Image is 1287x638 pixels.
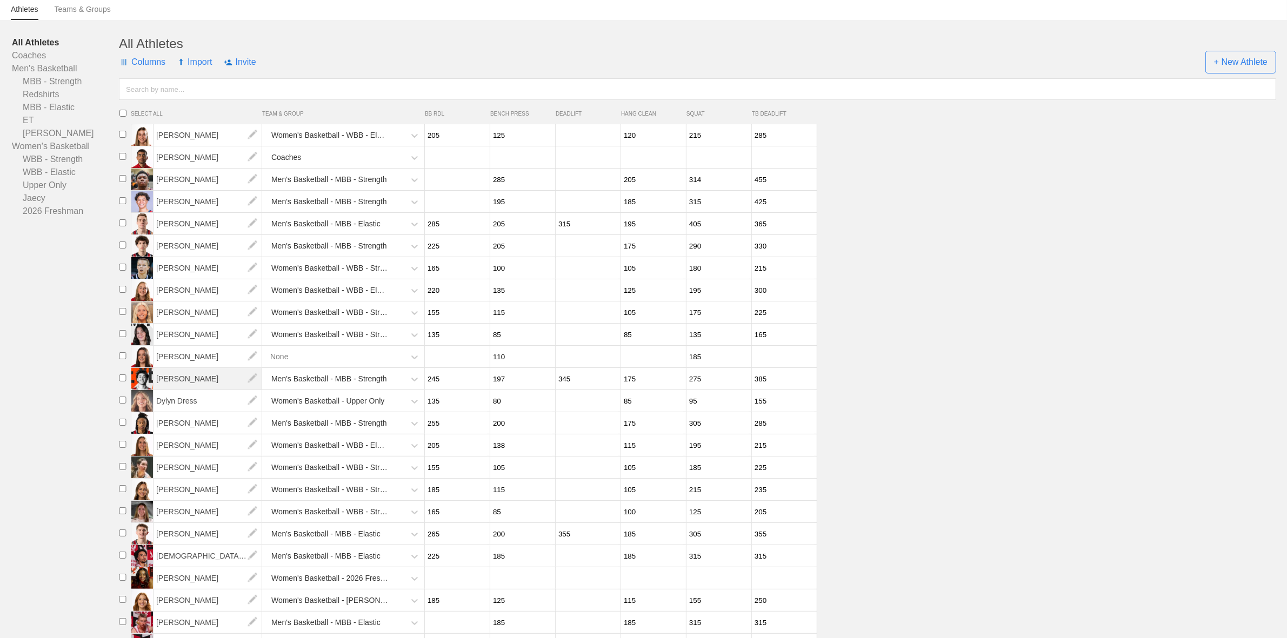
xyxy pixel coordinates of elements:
[154,567,262,589] span: [PERSON_NAME]
[271,303,389,323] div: Women's Basketball - WBB - Strength
[154,434,262,456] span: [PERSON_NAME]
[154,263,262,272] a: [PERSON_NAME]
[1233,586,1287,638] iframe: Chat Widget
[154,462,262,472] a: [PERSON_NAME]
[12,205,119,218] a: 2026 Freshman
[154,197,262,206] a: [PERSON_NAME]
[242,523,263,545] img: edit.png
[12,88,119,101] a: Redshirts
[242,390,263,412] img: edit.png
[271,147,301,167] div: Coaches
[224,46,256,78] span: Invite
[242,479,263,500] img: edit.png
[242,456,263,478] img: edit.png
[271,590,389,610] div: Women's Basketball - [PERSON_NAME]
[154,324,262,345] span: [PERSON_NAME]
[242,324,263,345] img: edit.png
[1205,51,1276,73] span: + New Athlete
[271,170,387,190] div: Men's Basketball - MBB - Strength
[154,307,262,317] a: [PERSON_NAME]
[154,152,262,162] a: [PERSON_NAME]
[154,346,262,367] span: [PERSON_NAME]
[154,479,262,500] span: [PERSON_NAME]
[154,529,262,538] a: [PERSON_NAME]
[242,612,263,633] img: edit.png
[154,595,262,605] a: [PERSON_NAME]
[154,412,262,434] span: [PERSON_NAME]
[242,279,263,301] img: edit.png
[242,235,263,257] img: edit.png
[271,435,389,455] div: Women's Basketball - WBB - Elastic
[490,111,550,117] span: BENCH PRESS
[242,589,263,611] img: edit.png
[12,127,119,140] a: [PERSON_NAME]
[12,114,119,127] a: ET
[271,369,387,389] div: Men's Basketball - MBB - Strength
[154,146,262,168] span: [PERSON_NAME]
[119,78,1276,100] input: Search by name...
[271,613,381,633] div: Men's Basketball - MBB - Elastic
[154,301,262,323] span: [PERSON_NAME]
[154,374,262,383] a: [PERSON_NAME]
[154,130,262,139] a: [PERSON_NAME]
[154,235,262,257] span: [PERSON_NAME]
[12,166,119,179] a: WBB - Elastic
[686,111,746,117] span: SQUAT
[154,573,262,582] a: [PERSON_NAME]
[242,301,263,323] img: edit.png
[12,36,119,49] a: All Athletes
[242,169,263,190] img: edit.png
[154,501,262,522] span: [PERSON_NAME]
[154,456,262,478] span: [PERSON_NAME]
[154,368,262,389] span: [PERSON_NAME]
[271,458,389,478] div: Women's Basketball - WBB - Strength
[154,169,262,190] span: [PERSON_NAME]
[271,391,384,411] div: Women's Basketball - Upper Only
[154,285,262,294] a: [PERSON_NAME]
[242,567,263,589] img: edit.png
[271,214,381,234] div: Men's Basketball - MBB - Elastic
[12,179,119,192] a: Upper Only
[154,418,262,427] a: [PERSON_NAME]
[271,524,381,544] div: Men's Basketball - MBB - Elastic
[242,368,263,389] img: edit.png
[154,241,262,250] a: [PERSON_NAME]
[154,396,262,405] a: Dylyn Dress
[242,434,263,456] img: edit.png
[242,257,263,279] img: edit.png
[242,501,263,522] img: edit.png
[154,219,262,228] a: [PERSON_NAME]
[242,191,263,212] img: edit.png
[154,440,262,449] a: [PERSON_NAME]
[12,49,119,62] a: Coaches
[11,5,38,20] a: Athletes
[271,568,389,588] div: Women's Basketball - 2026 Freshman
[270,347,288,367] div: None
[154,617,262,627] a: [PERSON_NAME]
[242,146,263,168] img: edit.png
[242,545,263,567] img: edit.png
[154,485,262,494] a: [PERSON_NAME]
[154,352,262,361] a: [PERSON_NAME]
[119,36,1276,51] div: All Athletes
[12,140,119,153] a: Women's Basketball
[154,174,262,184] a: [PERSON_NAME]
[154,545,262,567] span: [DEMOGRAPHIC_DATA][PERSON_NAME][DEMOGRAPHIC_DATA]
[177,46,212,78] span: Import
[271,480,389,500] div: Women's Basketball - WBB - Strength
[154,612,262,633] span: [PERSON_NAME]
[154,330,262,339] a: [PERSON_NAME]
[262,111,425,117] span: TEAM & GROUP
[271,280,389,300] div: Women's Basketball - WBB - Elastic
[12,153,119,166] a: WBB - Strength
[242,213,263,234] img: edit.png
[271,192,387,212] div: Men's Basketball - MBB - Strength
[425,111,485,117] span: BB RDL
[271,258,389,278] div: Women's Basketball - WBB - Strength
[271,125,389,145] div: Women's Basketball - WBB - Elastic
[154,257,262,279] span: [PERSON_NAME]
[12,101,119,114] a: MBB - Elastic
[154,213,262,234] span: [PERSON_NAME]
[621,111,681,117] span: HANG CLEAN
